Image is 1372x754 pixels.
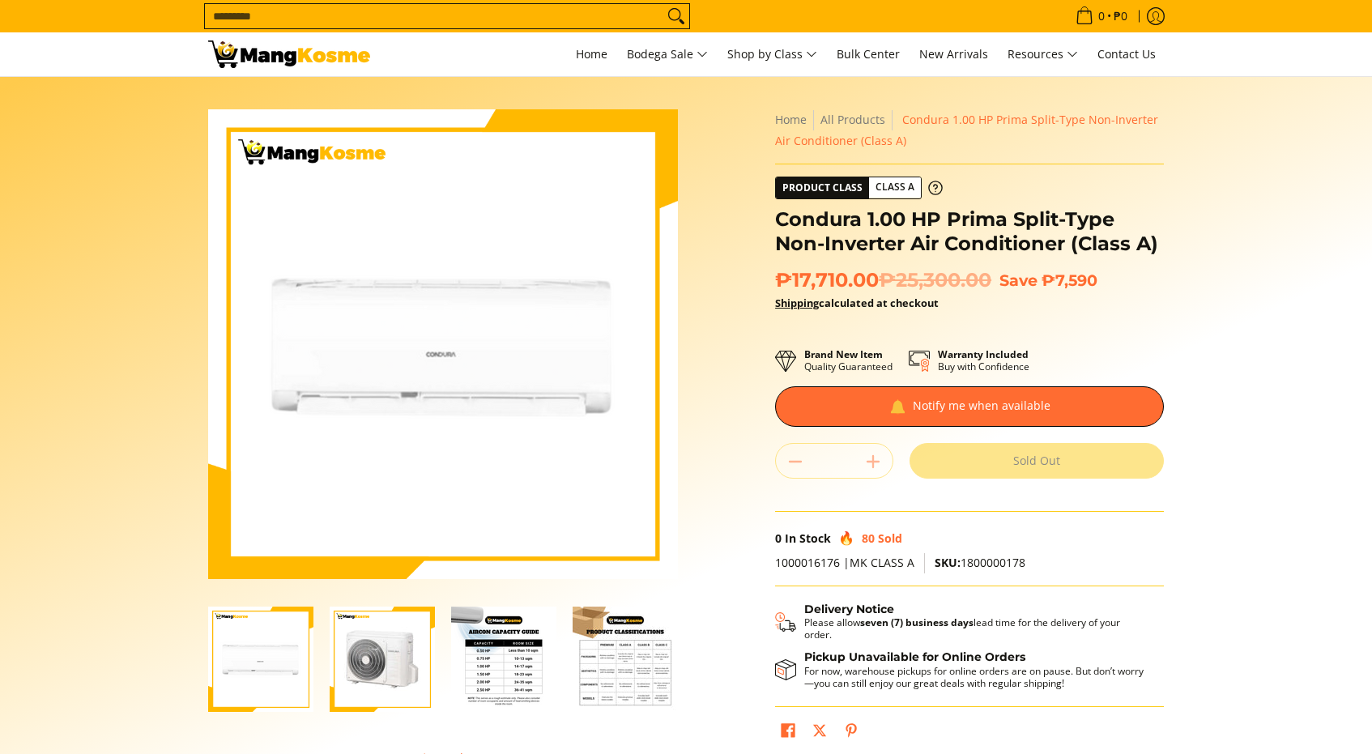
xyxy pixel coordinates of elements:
[829,32,908,76] a: Bulk Center
[1111,11,1130,22] span: ₱0
[208,109,678,579] img: Condura 1.00 HP Prima Split-Type Non-Inverter Air Conditioner (Class A)
[568,32,616,76] a: Home
[935,555,961,570] span: SKU:
[1008,45,1078,65] span: Resources
[208,607,313,712] img: Condura 1.00 HP Prima Split-Type Non-Inverter Air Conditioner (Class A)-1
[878,530,902,546] span: Sold
[775,555,914,570] span: 1000016176 |MK CLASS A
[719,32,825,76] a: Shop by Class
[727,45,817,65] span: Shop by Class
[619,32,716,76] a: Bodega Sale
[775,296,819,310] a: Shipping
[1042,271,1097,290] span: ₱7,590
[999,32,1086,76] a: Resources
[911,32,996,76] a: New Arrivals
[777,719,799,747] a: Share on Facebook
[775,207,1164,256] h1: Condura 1.00 HP Prima Split-Type Non-Inverter Air Conditioner (Class A)
[775,296,939,310] strong: calculated at checkout
[775,530,782,546] span: 0
[804,347,883,361] strong: Brand New Item
[999,271,1038,290] span: Save
[775,177,943,199] a: Product Class Class A
[804,602,894,616] strong: Delivery Notice
[879,268,991,292] del: ₱25,300.00
[938,348,1029,373] p: Buy with Confidence
[804,348,893,373] p: Quality Guaranteed
[1097,46,1156,62] span: Contact Us
[1096,11,1107,22] span: 0
[804,616,1148,641] p: Please allow lead time for the delivery of your order.
[573,607,678,712] img: Condura 1.00 HP Prima Split-Type Non-Inverter Air Conditioner (Class A)-4
[860,616,974,629] strong: seven (7) business days
[775,603,1148,641] button: Shipping & Delivery
[208,40,370,68] img: Condura PRIMA 1.00 HP Split-Type Aircon (Class A) l Mang Kosme
[862,530,875,546] span: 80
[820,112,885,127] a: All Products
[804,650,1025,664] strong: Pickup Unavailable for Online Orders
[663,4,689,28] button: Search
[919,46,988,62] span: New Arrivals
[330,607,435,712] img: Condura 1.00 HP Prima Split-Type Non-Inverter Air Conditioner (Class A)-2
[804,665,1148,689] p: For now, warehouse pickups for online orders are on pause. But don’t worry—you can still enjoy ou...
[775,112,807,127] a: Home
[776,177,869,198] span: Product Class
[775,109,1164,151] nav: Breadcrumbs
[576,46,607,62] span: Home
[386,32,1164,76] nav: Main Menu
[785,530,831,546] span: In Stock
[840,719,863,747] a: Pin on Pinterest
[869,177,921,198] span: Class A
[627,45,708,65] span: Bodega Sale
[451,607,556,712] img: Condura 1.00 HP Prima Split-Type Non-Inverter Air Conditioner (Class A)-3
[1071,7,1132,25] span: •
[775,268,991,292] span: ₱17,710.00
[935,555,1025,570] span: 1800000178
[1089,32,1164,76] a: Contact Us
[938,347,1029,361] strong: Warranty Included
[808,719,831,747] a: Post on X
[775,112,1158,148] span: Condura 1.00 HP Prima Split-Type Non-Inverter Air Conditioner (Class A)
[837,46,900,62] span: Bulk Center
